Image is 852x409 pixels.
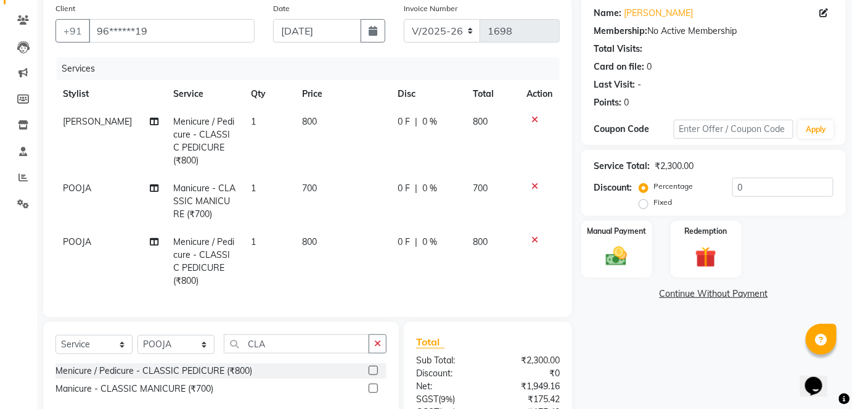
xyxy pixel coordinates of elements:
[594,160,650,173] div: Service Total:
[594,181,632,194] div: Discount:
[488,354,569,367] div: ₹2,300.00
[594,7,621,20] div: Name:
[416,336,444,349] span: Total
[473,183,488,194] span: 700
[55,365,252,378] div: Menicure / Pedicure - CLASSIC PEDICURE (₹800)
[594,78,635,91] div: Last Visit:
[302,236,317,247] span: 800
[422,115,437,128] span: 0 %
[637,78,641,91] div: -
[584,287,843,300] a: Continue Without Payment
[55,3,75,14] label: Client
[594,25,834,38] div: No Active Membership
[685,226,727,237] label: Redemption
[800,360,840,397] iframe: chat widget
[624,7,693,20] a: [PERSON_NAME]
[594,96,621,109] div: Points:
[594,60,644,73] div: Card on file:
[415,115,417,128] span: |
[55,382,213,395] div: Manicure - CLASSIC MANICURE (₹700)
[488,393,569,406] div: ₹175.42
[63,116,132,127] span: [PERSON_NAME]
[251,236,256,247] span: 1
[465,80,519,108] th: Total
[390,80,466,108] th: Disc
[647,60,652,73] div: 0
[174,236,235,286] span: Menicure / Pedicure - CLASSIC PEDICURE (₹800)
[63,236,91,247] span: POOJA
[174,116,235,166] span: Menicure / Pedicure - CLASSIC PEDICURE (₹800)
[415,182,417,195] span: |
[594,25,647,38] div: Membership:
[407,393,488,406] div: ( )
[224,334,369,353] input: Search or Scan
[594,43,642,56] div: Total Visits:
[55,19,90,43] button: +91
[653,181,693,192] label: Percentage
[488,380,569,393] div: ₹1,949.16
[798,120,834,139] button: Apply
[422,182,437,195] span: 0 %
[295,80,390,108] th: Price
[415,236,417,249] span: |
[244,80,295,108] th: Qty
[273,3,290,14] label: Date
[89,19,255,43] input: Search by Name/Mobile/Email/Code
[594,123,674,136] div: Coupon Code
[653,197,672,208] label: Fixed
[416,394,438,405] span: SGST
[674,120,794,139] input: Enter Offer / Coupon Code
[407,354,488,367] div: Sub Total:
[599,244,634,269] img: _cash.svg
[398,236,410,249] span: 0 F
[174,183,236,220] span: Manicure - CLASSIC MANICURE (₹700)
[689,244,723,271] img: _gift.svg
[398,182,410,195] span: 0 F
[63,183,91,194] span: POOJA
[473,116,488,127] span: 800
[587,226,646,237] label: Manual Payment
[519,80,560,108] th: Action
[404,3,457,14] label: Invoice Number
[302,116,317,127] span: 800
[422,236,437,249] span: 0 %
[398,115,410,128] span: 0 F
[488,367,569,380] div: ₹0
[251,116,256,127] span: 1
[655,160,694,173] div: ₹2,300.00
[624,96,629,109] div: 0
[441,394,453,404] span: 9%
[473,236,488,247] span: 800
[407,367,488,380] div: Discount:
[251,183,256,194] span: 1
[55,80,166,108] th: Stylist
[57,57,569,80] div: Services
[407,380,488,393] div: Net:
[302,183,317,194] span: 700
[166,80,244,108] th: Service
